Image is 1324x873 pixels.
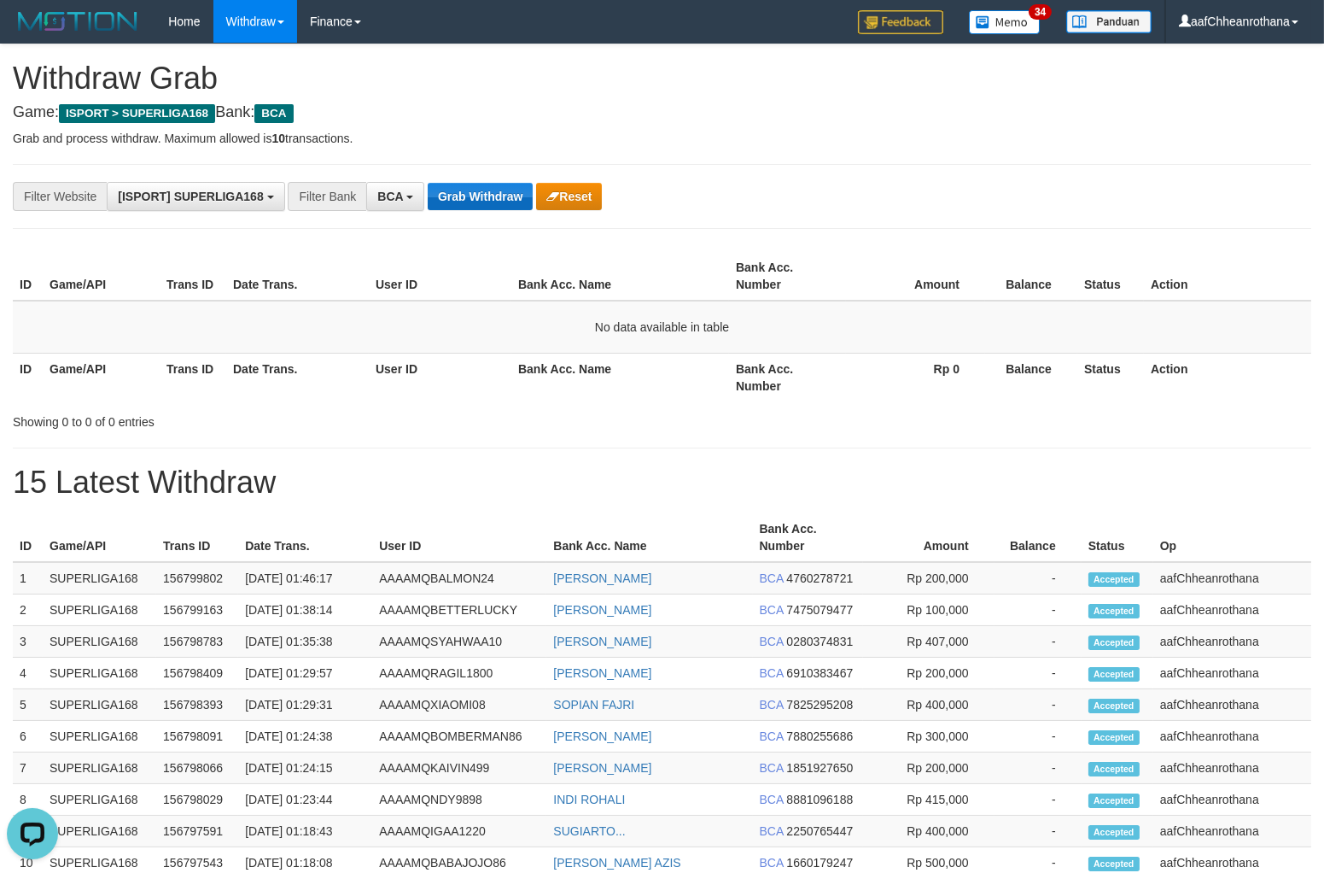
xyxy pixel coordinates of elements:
td: AAAAMQNDY9898 [372,784,546,816]
td: aafChheanrothana [1153,721,1311,753]
span: Accepted [1088,825,1140,840]
td: Rp 400,000 [863,816,994,847]
td: 4 [13,658,43,689]
th: Date Trans. [238,513,372,562]
td: AAAAMQIGAA1220 [372,816,546,847]
span: Accepted [1088,730,1140,745]
th: Trans ID [156,513,238,562]
span: Copy 7880255686 to clipboard [786,729,853,743]
td: 156799163 [156,595,238,626]
td: - [994,595,1082,626]
td: AAAAMQSYAHWAA10 [372,626,546,658]
th: Rp 0 [846,353,985,401]
td: SUPERLIGA168 [43,595,156,626]
a: SUGIARTO... [553,824,625,838]
span: BCA [760,729,784,743]
th: Trans ID [160,353,226,401]
button: Reset [536,183,602,210]
td: 156798409 [156,658,238,689]
a: [PERSON_NAME] [553,635,651,648]
th: Game/API [43,353,160,401]
td: 156798393 [156,689,238,721]
span: Copy 8881096188 to clipboard [786,793,853,806]
td: 156798066 [156,753,238,784]
div: Showing 0 to 0 of 0 entries [13,407,539,431]
td: AAAAMQBOMBERMAN86 [372,721,546,753]
td: 156798783 [156,626,238,658]
img: panduan.png [1066,10,1152,33]
td: 8 [13,784,43,816]
td: aafChheanrothana [1153,753,1311,784]
th: Status [1082,513,1153,562]
td: [DATE] 01:38:14 [238,595,372,626]
th: Bank Acc. Name [511,252,729,301]
th: User ID [369,353,511,401]
span: [ISPORT] SUPERLIGA168 [118,190,263,203]
th: ID [13,513,43,562]
th: Status [1077,252,1144,301]
span: Accepted [1088,636,1140,650]
td: Rp 400,000 [863,689,994,721]
span: BCA [377,190,403,203]
img: Button%20Memo.svg [969,10,1041,34]
th: Bank Acc. Number [753,513,863,562]
th: User ID [369,252,511,301]
td: Rp 407,000 [863,626,994,658]
td: AAAAMQKAIVIN499 [372,753,546,784]
td: Rp 300,000 [863,721,994,753]
span: Accepted [1088,762,1140,776]
th: Balance [985,252,1077,301]
span: BCA [254,104,293,123]
th: Bank Acc. Number [729,252,846,301]
span: BCA [760,698,784,712]
span: BCA [760,603,784,617]
span: ISPORT > SUPERLIGA168 [59,104,215,123]
span: BCA [760,856,784,870]
span: Copy 4760278721 to clipboard [786,571,853,585]
th: Bank Acc. Name [511,353,729,401]
td: aafChheanrothana [1153,626,1311,658]
td: aafChheanrothana [1153,595,1311,626]
span: Accepted [1088,857,1140,871]
th: Action [1144,252,1311,301]
a: [PERSON_NAME] [553,666,651,680]
th: Action [1144,353,1311,401]
span: Accepted [1088,794,1140,808]
span: Copy 6910383467 to clipboard [786,666,853,680]
td: SUPERLIGA168 [43,784,156,816]
td: 1 [13,562,43,595]
th: Bank Acc. Name [546,513,752,562]
button: BCA [366,182,424,211]
td: 156797591 [156,816,238,847]
td: AAAAMQBALMON24 [372,562,546,595]
th: ID [13,252,43,301]
td: AAAAMQBETTERLUCKY [372,595,546,626]
span: Accepted [1088,667,1140,682]
th: Date Trans. [226,252,369,301]
td: SUPERLIGA168 [43,689,156,721]
th: ID [13,353,43,401]
td: SUPERLIGA168 [43,626,156,658]
td: - [994,562,1082,595]
td: - [994,689,1082,721]
a: INDI ROHALI [553,793,625,806]
span: BCA [760,635,784,648]
td: aafChheanrothana [1153,784,1311,816]
td: No data available in table [13,301,1311,354]
td: [DATE] 01:29:31 [238,689,372,721]
span: Accepted [1088,699,1140,713]
h4: Game: Bank: [13,104,1311,121]
span: BCA [760,824,784,838]
span: Copy 7825295208 to clipboard [786,698,853,712]
th: Balance [985,353,1077,401]
th: Trans ID [160,252,226,301]
td: [DATE] 01:35:38 [238,626,372,658]
button: Open LiveChat chat widget [7,7,58,58]
td: aafChheanrothana [1153,816,1311,847]
td: 2 [13,595,43,626]
th: Amount [863,513,994,562]
img: Feedback.jpg [858,10,943,34]
span: Copy 2250765447 to clipboard [786,824,853,838]
td: 7 [13,753,43,784]
td: Rp 415,000 [863,784,994,816]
